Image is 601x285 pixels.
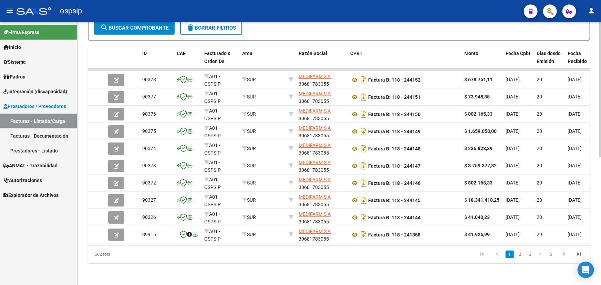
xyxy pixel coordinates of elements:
[536,249,546,260] li: page 4
[299,160,331,165] span: MEDIFARM S A
[242,94,256,99] span: SUR
[204,125,221,139] span: A01 - OSPSIP
[578,262,594,278] div: Open Intercom Messenger
[515,249,525,260] li: page 2
[368,215,421,220] strong: Factura B: 118 - 244144
[368,180,421,186] strong: Factura B: 118 - 244146
[368,94,421,100] strong: Factura B: 118 - 244151
[359,195,368,206] i: Descargar documento
[3,191,59,199] span: Explorador de Archivos
[242,180,256,186] span: SUR
[525,249,536,260] li: page 3
[142,146,156,151] span: 90374
[299,125,331,131] span: MEDIFARM S A
[142,232,156,237] span: 89916
[359,178,368,189] i: Descargar documento
[299,141,345,156] div: 30681783055
[464,180,493,186] strong: $ 802.165,33
[142,94,156,99] span: 90377
[464,197,499,203] strong: $ 18.341.418,25
[359,160,368,171] i: Descargar documento
[568,94,582,99] span: [DATE]
[464,232,490,237] strong: $ 41.926,99
[368,163,421,169] strong: Factura B: 118 - 244147
[534,46,565,76] datatable-header-cell: Días desde Emisión
[475,251,488,258] a: go to first page
[359,109,368,120] i: Descargar documento
[537,77,542,82] span: 20
[204,160,221,173] span: A01 - OSPSIP
[299,229,331,234] span: MEDIFARM S A
[359,74,368,85] i: Descargar documento
[3,88,67,95] span: Integración (discapacidad)
[142,77,156,82] span: 90378
[565,46,596,76] datatable-header-cell: Fecha Recibido
[174,46,201,76] datatable-header-cell: CAE
[299,90,345,104] div: 30681783055
[242,77,256,82] span: SUR
[242,232,256,237] span: SUR
[368,112,421,117] strong: Factura B: 118 - 244150
[204,211,221,225] span: A01 - OSPSIP
[242,111,256,117] span: SUR
[506,197,520,203] span: [DATE]
[516,251,524,258] a: 2
[546,249,556,260] li: page 5
[204,91,221,104] span: A01 - OSPSIP
[505,249,515,260] li: page 1
[568,77,582,82] span: [DATE]
[3,43,21,51] span: Inicio
[537,146,542,151] span: 20
[299,176,345,190] div: 30681783055
[526,251,535,258] a: 3
[368,198,421,203] strong: Factura B: 118 - 244145
[142,214,156,220] span: 90326
[537,251,545,258] a: 4
[299,108,331,114] span: MEDIFARM S A
[299,159,345,173] div: 30681783055
[464,128,497,134] strong: $ 1.659.050,00
[242,128,256,134] span: SUR
[359,212,368,223] i: Descargar documento
[537,111,542,117] span: 20
[506,51,530,56] span: Fecha Cpbt
[568,51,587,64] span: Fecha Recibido
[204,74,221,87] span: A01 - OSPSIP
[296,46,348,76] datatable-header-cell: Razón Social
[201,46,239,76] datatable-header-cell: Facturado x Orden De
[139,46,174,76] datatable-header-cell: ID
[464,111,493,117] strong: $ 802.165,33
[3,177,42,184] span: Autorizaciones
[506,146,520,151] span: [DATE]
[464,51,478,56] span: Monto
[506,214,520,220] span: [DATE]
[462,46,503,76] datatable-header-cell: Monto
[359,143,368,154] i: Descargar documento
[537,128,542,134] span: 20
[568,232,582,237] span: [DATE]
[299,51,327,56] span: Razón Social
[242,51,252,56] span: Area
[100,25,168,31] span: Buscar Comprobante
[568,111,582,117] span: [DATE]
[537,214,542,220] span: 20
[537,94,542,99] span: 20
[568,128,582,134] span: [DATE]
[506,77,520,82] span: [DATE]
[180,21,242,35] button: Borrar Filtros
[359,229,368,240] i: Descargar documento
[464,163,497,168] strong: $ 3.759.377,32
[299,211,331,217] span: MEDIFARM S A
[368,77,421,83] strong: Factura B: 118 - 244152
[537,163,542,168] span: 20
[142,128,156,134] span: 90375
[506,180,520,186] span: [DATE]
[506,128,520,134] span: [DATE]
[204,51,230,64] span: Facturado x Orden De
[242,163,256,168] span: SUR
[587,7,595,15] mat-icon: person
[142,111,156,117] span: 90376
[204,194,221,208] span: A01 - OSPSIP
[568,214,582,220] span: [DATE]
[3,103,66,110] span: Prestadores / Proveedores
